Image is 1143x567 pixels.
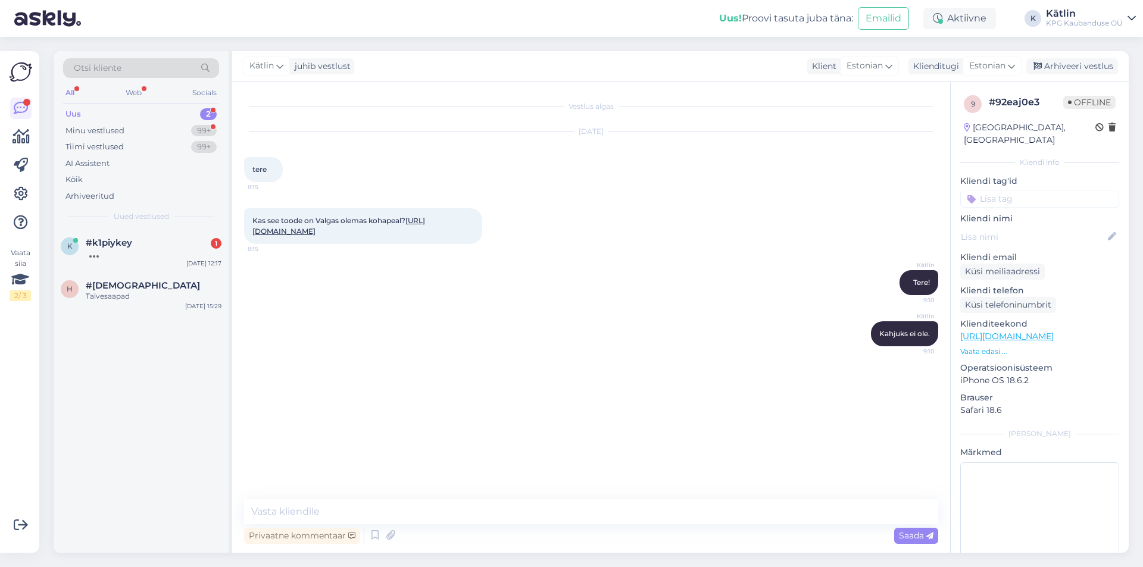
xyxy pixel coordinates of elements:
div: [PERSON_NAME] [960,428,1119,439]
div: juhib vestlust [290,60,351,73]
img: Askly Logo [10,61,32,83]
div: Privaatne kommentaar [244,528,360,544]
span: #hzroamlu [86,280,200,291]
span: k [67,242,73,250]
div: 99+ [191,141,217,153]
p: Märkmed [960,446,1119,459]
span: 8:15 [248,245,292,253]
input: Lisa nimi [961,230,1105,243]
div: Proovi tasuta juba täna: [719,11,853,26]
div: Vaata siia [10,248,31,301]
p: iPhone OS 18.6.2 [960,374,1119,387]
div: 99+ [191,125,217,137]
span: tere [252,165,267,174]
a: [URL][DOMAIN_NAME] [960,331,1054,342]
div: Talvesaapad [86,291,221,302]
span: Estonian [969,59,1005,73]
div: Klient [807,60,836,73]
span: 9:10 [890,296,935,305]
span: Saada [899,530,933,541]
p: Safari 18.6 [960,404,1119,416]
span: Kahjuks ei ole. [879,329,930,338]
div: 2 / 3 [10,290,31,301]
div: KPG Kaubanduse OÜ [1046,18,1123,28]
span: Tere! [913,278,930,287]
span: Kätlin [249,59,274,73]
div: 2 [200,108,217,120]
span: Kätlin [890,312,935,321]
span: Estonian [847,59,883,73]
div: Vestlus algas [244,101,938,112]
span: 8:15 [248,183,292,192]
div: Web [123,85,144,101]
span: Otsi kliente [74,62,121,74]
p: Brauser [960,391,1119,404]
div: Küsi telefoninumbrit [960,297,1056,313]
span: Offline [1063,96,1116,109]
p: Vaata edasi ... [960,346,1119,357]
div: [DATE] 15:29 [185,302,221,311]
p: Kliendi nimi [960,212,1119,225]
div: Arhiveeri vestlus [1026,58,1118,74]
div: [GEOGRAPHIC_DATA], [GEOGRAPHIC_DATA] [964,121,1095,146]
span: Uued vestlused [114,211,169,222]
div: Klienditugi [908,60,959,73]
div: Socials [190,85,219,101]
div: 1 [211,238,221,249]
div: Kätlin [1046,9,1123,18]
div: Uus [65,108,81,120]
p: Kliendi tag'id [960,175,1119,187]
p: Kliendi telefon [960,284,1119,297]
div: [DATE] 12:17 [186,259,221,268]
span: 9 [971,99,975,108]
div: # 92eaj0e3 [989,95,1063,109]
div: [DATE] [244,126,938,137]
p: Operatsioonisüsteem [960,362,1119,374]
div: Minu vestlused [65,125,124,137]
div: Aktiivne [923,8,996,29]
div: AI Assistent [65,158,110,170]
span: #k1piykey [86,237,132,248]
span: Kas see toode on Valgas olemas kohapeal? [252,216,425,236]
p: Klienditeekond [960,318,1119,330]
div: Arhiveeritud [65,190,114,202]
span: Kätlin [890,261,935,270]
input: Lisa tag [960,190,1119,208]
div: Kliendi info [960,157,1119,168]
div: All [63,85,77,101]
span: 9:10 [890,347,935,356]
button: Emailid [858,7,909,30]
p: Kliendi email [960,251,1119,264]
div: K [1025,10,1041,27]
b: Uus! [719,12,742,24]
span: h [67,284,73,293]
div: Küsi meiliaadressi [960,264,1045,280]
div: Tiimi vestlused [65,141,124,153]
div: Kõik [65,174,83,186]
a: KätlinKPG Kaubanduse OÜ [1046,9,1136,28]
